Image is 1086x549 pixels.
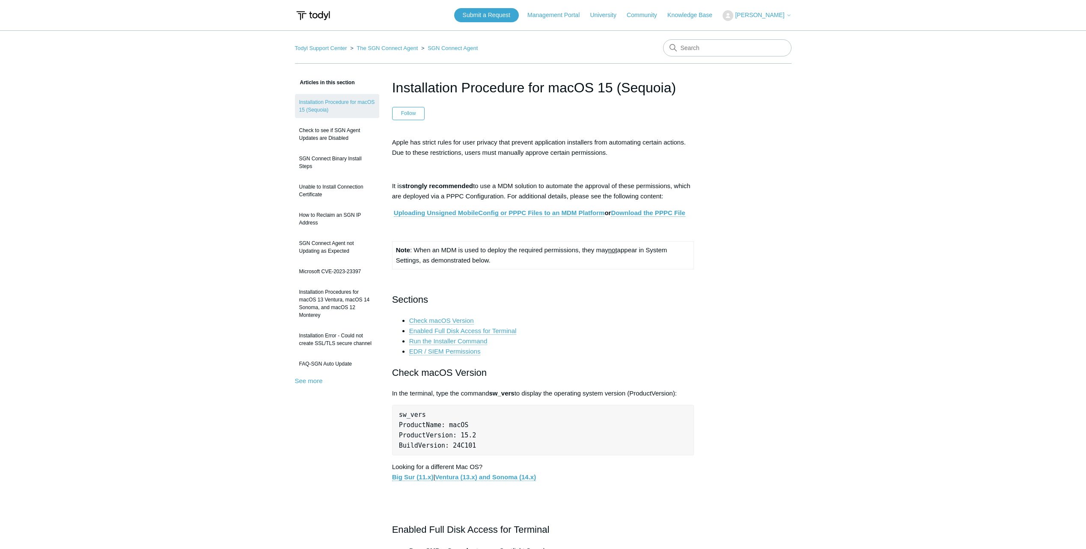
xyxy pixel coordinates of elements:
[402,182,473,189] strong: strongly recommended
[489,390,514,397] strong: sw_vers
[392,405,694,455] pre: sw_vers ProductName: macOS ProductVersion: 15.2 BuildVersion: 24C101
[392,473,434,481] a: Big Sur (11.x)
[295,122,379,146] a: Check to see if SGN Agent Updates are Disabled
[392,462,694,482] p: Looking for a different Mac OS? |
[428,45,478,51] a: SGN Connect Agent
[295,356,379,372] a: FAQ-SGN Auto Update
[348,45,420,51] li: The SGN Connect Agent
[357,45,418,51] a: The SGN Connect Agent
[295,263,379,280] a: Microsoft CVE-2023-23397
[295,94,379,118] a: Installation Procedure for macOS 15 (Sequoia)
[392,522,694,537] h2: Enabled Full Disk Access for Terminal
[667,11,721,20] a: Knowledge Base
[392,365,694,380] h2: Check macOS Version
[392,181,694,201] p: It is to use a MDM solution to automate the approval of these permissions, which are deployed via...
[295,45,349,51] li: Todyl Support Center
[295,179,379,203] a: Unable to Install Connection Certificate
[396,246,410,254] strong: Note
[735,12,784,18] span: [PERSON_NAME]
[295,80,355,86] span: Articles in this section
[295,151,379,174] a: SGN Connect Binary Install Steps
[295,377,323,384] a: See more
[394,209,685,217] strong: or
[295,235,379,259] a: SGN Connect Agent not Updating as Expected
[394,209,605,217] a: Uploading Unsigned MobileConfig or PPPC Files to an MDM Platform
[392,107,425,120] button: Follow Article
[392,137,694,158] p: Apple has strict rules for user privacy that prevent application installers from automating certa...
[392,292,694,307] h2: Sections
[611,209,685,217] a: Download the PPPC File
[454,8,519,22] a: Submit a Request
[409,348,481,355] a: EDR / SIEM Permissions
[435,473,536,481] a: Ventura (13.x) and Sonoma (14.x)
[295,207,379,231] a: How to Reclaim an SGN IP Address
[392,77,694,98] h1: Installation Procedure for macOS 15 (Sequoia)
[295,328,379,351] a: Installation Error - Could not create SSL/TLS secure channel
[409,337,488,345] a: Run the Installer Command
[409,327,517,335] a: Enabled Full Disk Access for Terminal
[723,10,791,21] button: [PERSON_NAME]
[663,39,791,56] input: Search
[392,241,694,269] td: : When an MDM is used to deploy the required permissions, they may appear in System Settings, as ...
[295,8,331,24] img: Todyl Support Center Help Center home page
[527,11,588,20] a: Management Portal
[409,317,474,325] a: Check macOS Version
[608,246,617,254] span: not
[392,388,694,398] p: In the terminal, type the command to display the operating system version (ProductVersion):
[627,11,666,20] a: Community
[420,45,478,51] li: SGN Connect Agent
[295,284,379,323] a: Installation Procedures for macOS 13 Ventura, macOS 14 Sonoma, and macOS 12 Monterey
[295,45,347,51] a: Todyl Support Center
[590,11,625,20] a: University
